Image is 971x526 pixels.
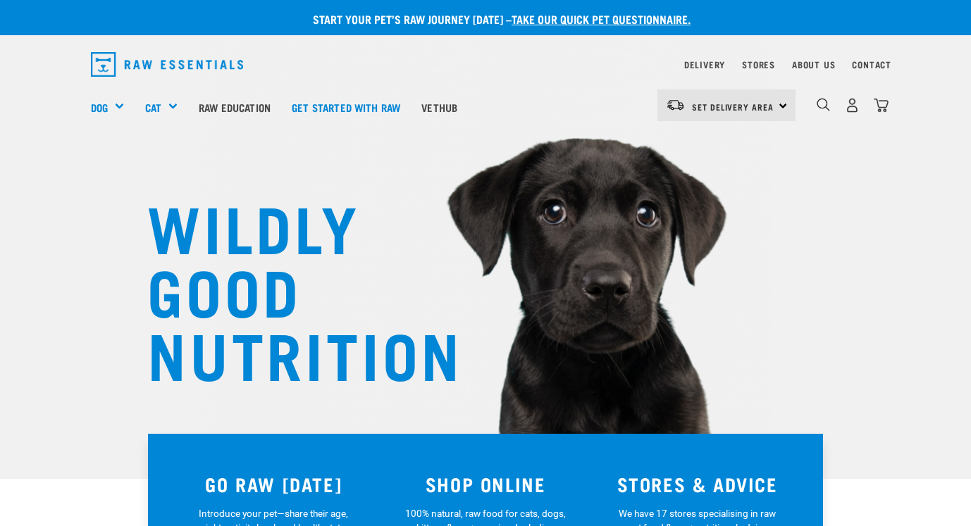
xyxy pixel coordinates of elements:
[80,46,891,82] nav: dropdown navigation
[600,473,795,495] h3: STORES & ADVICE
[91,99,108,115] a: Dog
[817,98,830,111] img: home-icon-1@2x.png
[411,79,468,135] a: Vethub
[145,99,161,115] a: Cat
[742,62,775,67] a: Stores
[188,79,281,135] a: Raw Education
[852,62,891,67] a: Contact
[692,104,774,109] span: Set Delivery Area
[388,473,583,495] h3: SHOP ONLINE
[845,98,860,113] img: user.png
[176,473,371,495] h3: GO RAW [DATE]
[281,79,411,135] a: Get started with Raw
[512,15,691,22] a: take our quick pet questionnaire.
[147,194,429,384] h1: WILDLY GOOD NUTRITION
[91,52,243,77] img: Raw Essentials Logo
[792,62,835,67] a: About Us
[684,62,725,67] a: Delivery
[666,99,685,111] img: van-moving.png
[874,98,889,113] img: home-icon@2x.png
